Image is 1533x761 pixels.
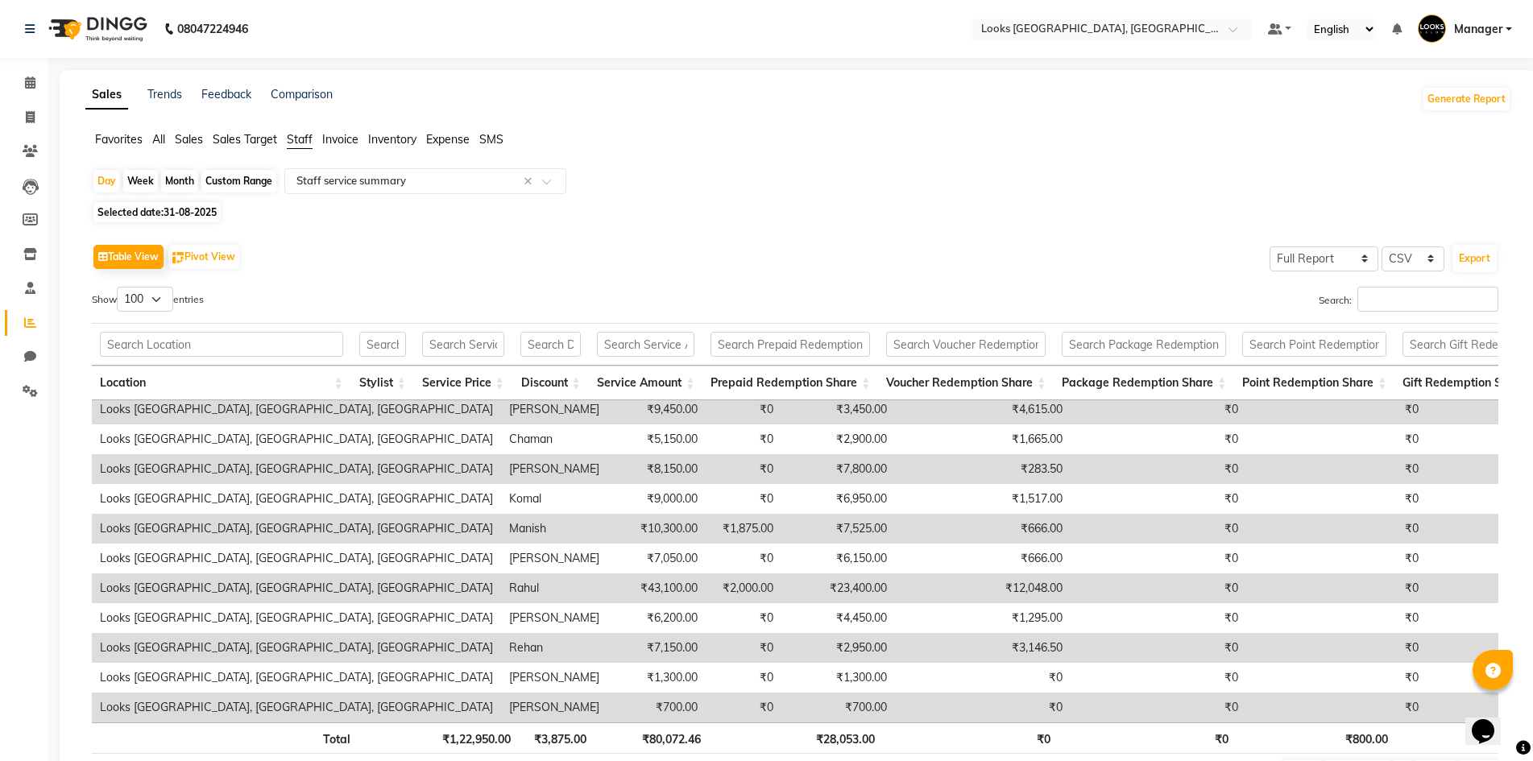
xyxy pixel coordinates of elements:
[706,544,781,573] td: ₹0
[1071,573,1246,603] td: ₹0
[706,484,781,514] td: ₹0
[1246,514,1427,544] td: ₹0
[706,663,781,693] td: ₹0
[607,633,706,663] td: ₹7,150.00
[607,395,706,424] td: ₹9,450.00
[1071,603,1246,633] td: ₹0
[172,252,184,264] img: pivot.png
[93,245,164,269] button: Table View
[123,170,158,192] div: Week
[1246,663,1427,693] td: ₹0
[781,633,895,663] td: ₹2,950.00
[895,514,1071,544] td: ₹666.00
[595,722,709,754] th: ₹80,072.46
[351,366,414,400] th: Stylist: activate to sort column ascending
[706,573,781,603] td: ₹2,000.00
[781,514,895,544] td: ₹7,525.00
[524,173,537,190] span: Clear all
[92,603,501,633] td: Looks [GEOGRAPHIC_DATA], [GEOGRAPHIC_DATA], [GEOGRAPHIC_DATA]
[501,603,607,633] td: [PERSON_NAME]
[201,87,251,101] a: Feedback
[781,484,895,514] td: ₹6,950.00
[501,544,607,573] td: [PERSON_NAME]
[92,424,501,454] td: Looks [GEOGRAPHIC_DATA], [GEOGRAPHIC_DATA], [GEOGRAPHIC_DATA]
[781,454,895,484] td: ₹7,800.00
[519,722,595,754] th: ₹3,875.00
[1423,88,1510,110] button: Generate Report
[1071,514,1246,544] td: ₹0
[501,454,607,484] td: [PERSON_NAME]
[706,633,781,663] td: ₹0
[706,693,781,722] td: ₹0
[781,663,895,693] td: ₹1,300.00
[100,332,343,357] input: Search Location
[501,395,607,424] td: [PERSON_NAME]
[164,206,217,218] span: 31-08-2025
[92,544,501,573] td: Looks [GEOGRAPHIC_DATA], [GEOGRAPHIC_DATA], [GEOGRAPHIC_DATA]
[92,454,501,484] td: Looks [GEOGRAPHIC_DATA], [GEOGRAPHIC_DATA], [GEOGRAPHIC_DATA]
[1071,484,1246,514] td: ₹0
[414,366,512,400] th: Service Price: activate to sort column ascending
[168,245,239,269] button: Pivot View
[92,722,358,754] th: Total
[501,573,607,603] td: Rahul
[607,573,706,603] td: ₹43,100.00
[1071,663,1246,693] td: ₹0
[92,693,501,722] td: Looks [GEOGRAPHIC_DATA], [GEOGRAPHIC_DATA], [GEOGRAPHIC_DATA]
[93,202,221,222] span: Selected date:
[1071,395,1246,424] td: ₹0
[92,395,501,424] td: Looks [GEOGRAPHIC_DATA], [GEOGRAPHIC_DATA], [GEOGRAPHIC_DATA]
[92,633,501,663] td: Looks [GEOGRAPHIC_DATA], [GEOGRAPHIC_DATA], [GEOGRAPHIC_DATA]
[706,603,781,633] td: ₹0
[1242,332,1386,357] input: Search Point Redemption Share
[85,81,128,110] a: Sales
[177,6,248,52] b: 08047224946
[895,663,1071,693] td: ₹0
[1071,544,1246,573] td: ₹0
[1237,722,1396,754] th: ₹800.00
[711,332,870,357] input: Search Prepaid Redemption Share
[706,424,781,454] td: ₹0
[607,603,706,633] td: ₹6,200.00
[781,573,895,603] td: ₹23,400.00
[1454,21,1502,38] span: Manager
[1246,603,1427,633] td: ₹0
[501,484,607,514] td: Komal
[1246,633,1427,663] td: ₹0
[368,132,416,147] span: Inventory
[886,332,1046,357] input: Search Voucher Redemption Share
[1246,454,1427,484] td: ₹0
[883,722,1059,754] th: ₹0
[1062,332,1226,357] input: Search Package Redemption Share
[161,170,198,192] div: Month
[92,573,501,603] td: Looks [GEOGRAPHIC_DATA], [GEOGRAPHIC_DATA], [GEOGRAPHIC_DATA]
[709,722,882,754] th: ₹28,053.00
[1246,395,1427,424] td: ₹0
[895,484,1071,514] td: ₹1,517.00
[426,132,470,147] span: Expense
[92,484,501,514] td: Looks [GEOGRAPHIC_DATA], [GEOGRAPHIC_DATA], [GEOGRAPHIC_DATA]
[92,663,501,693] td: Looks [GEOGRAPHIC_DATA], [GEOGRAPHIC_DATA], [GEOGRAPHIC_DATA]
[895,603,1071,633] td: ₹1,295.00
[781,603,895,633] td: ₹4,450.00
[201,170,276,192] div: Custom Range
[589,366,703,400] th: Service Amount: activate to sort column ascending
[1234,366,1394,400] th: Point Redemption Share: activate to sort column ascending
[1071,633,1246,663] td: ₹0
[501,693,607,722] td: [PERSON_NAME]
[1452,245,1497,272] button: Export
[607,663,706,693] td: ₹1,300.00
[781,424,895,454] td: ₹2,900.00
[147,87,182,101] a: Trends
[1071,693,1246,722] td: ₹0
[95,132,143,147] span: Favorites
[287,132,313,147] span: Staff
[895,395,1071,424] td: ₹4,615.00
[41,6,151,52] img: logo
[520,332,581,357] input: Search Discount
[501,663,607,693] td: [PERSON_NAME]
[501,633,607,663] td: Rehan
[501,424,607,454] td: Chaman
[93,170,120,192] div: Day
[878,366,1054,400] th: Voucher Redemption Share: activate to sort column ascending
